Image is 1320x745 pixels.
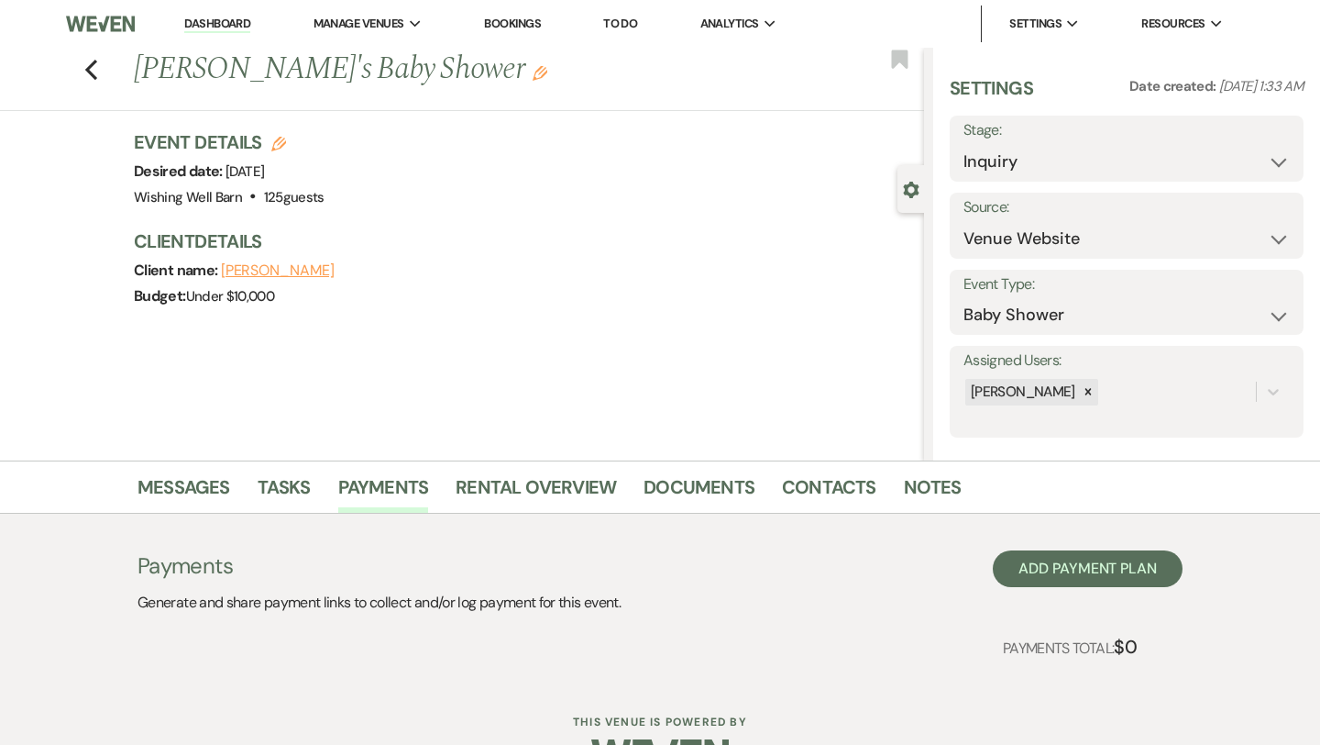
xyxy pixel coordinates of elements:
span: Manage Venues [313,15,404,33]
a: Tasks [258,473,311,513]
h3: Settings [950,75,1033,116]
button: Close lead details [903,180,919,197]
span: [DATE] [225,162,264,181]
a: Rental Overview [456,473,616,513]
span: [DATE] 1:33 AM [1219,77,1303,95]
span: 125 guests [264,188,324,206]
img: Weven Logo [66,5,135,43]
button: [PERSON_NAME] [221,263,335,278]
span: Date created: [1129,77,1219,95]
h3: Event Details [134,129,324,155]
h3: Client Details [134,228,906,254]
a: Dashboard [184,16,250,33]
span: Resources [1141,15,1204,33]
h1: [PERSON_NAME]'s Baby Shower [134,48,759,92]
label: Source: [963,195,1290,221]
a: Payments [338,473,429,513]
label: Event Type: [963,272,1290,298]
p: Payments Total: [1003,632,1137,662]
div: [PERSON_NAME] [965,379,1078,406]
a: Messages [137,473,230,513]
label: Stage: [963,117,1290,144]
button: Add Payment Plan [993,550,1182,587]
a: To Do [603,16,637,31]
h3: Payments [137,550,621,582]
span: Analytics [700,15,759,33]
span: Wishing Well Barn [134,188,242,206]
span: Desired date: [134,161,225,181]
span: Under $10,000 [186,287,275,306]
p: Generate and share payment links to collect and/or log payment for this event. [137,591,621,615]
a: Contacts [782,473,876,513]
strong: $0 [1114,635,1137,659]
span: Client name: [134,261,221,280]
span: Budget: [134,286,186,306]
span: Settings [1009,15,1061,33]
a: Documents [643,473,754,513]
a: Bookings [484,16,541,31]
label: Assigned Users: [963,348,1290,374]
a: Notes [904,473,962,513]
button: Edit [533,64,547,81]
